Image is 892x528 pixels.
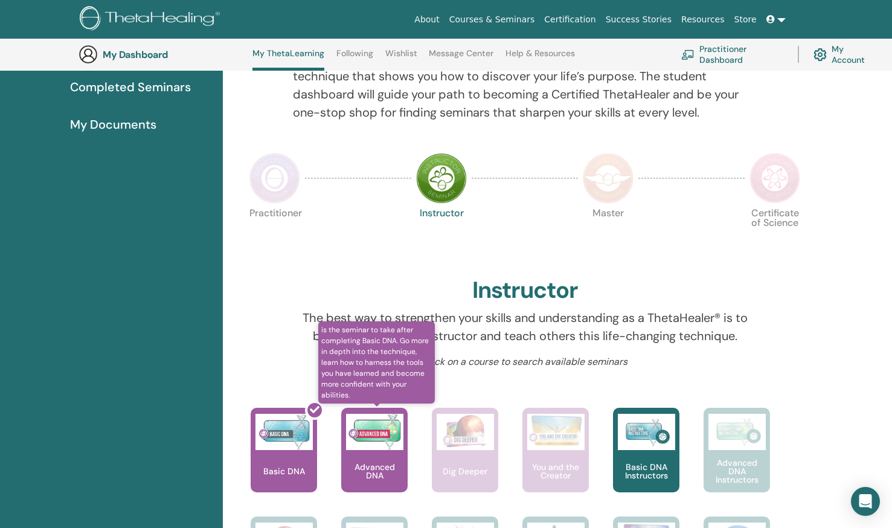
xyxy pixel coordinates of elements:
a: Courses & Seminars [444,8,540,31]
img: chalkboard-teacher.svg [681,50,695,59]
p: Dig Deeper [438,467,492,475]
img: Master [583,153,634,204]
a: Resources [676,8,730,31]
a: Basic DNA Basic DNA [251,408,317,517]
p: Advanced DNA [341,463,408,480]
a: Help & Resources [505,48,575,68]
img: logo.png [80,6,224,33]
p: Your journey starts here; welcome to ThetaLearning HQ. Learn the world-renowned technique that sh... [293,49,757,121]
img: Basic DNA Instructors [618,414,675,450]
img: Instructor [416,153,467,204]
span: is the seminar to take after completing Basic DNA. Go more in depth into the technique, learn how... [318,321,435,404]
p: Master [583,208,634,259]
img: Basic DNA [255,414,313,450]
a: My Account [813,41,874,68]
a: Message Center [429,48,493,68]
a: Store [730,8,762,31]
a: Dig Deeper Dig Deeper [432,408,498,517]
img: Advanced DNA Instructors [708,414,766,450]
span: Completed Seminars [70,78,191,96]
a: Certification [539,8,600,31]
p: Click on a course to search available seminars [293,355,757,369]
div: Open Intercom Messenger [851,487,880,516]
a: My ThetaLearning [252,48,324,71]
p: Practitioner [249,208,300,259]
span: My Documents [70,115,156,134]
a: Advanced DNA Instructors Advanced DNA Instructors [704,408,770,517]
a: You and the Creator You and the Creator [522,408,589,517]
a: About [409,8,444,31]
h2: Instructor [472,277,578,304]
img: cog.svg [813,45,827,64]
a: is the seminar to take after completing Basic DNA. Go more in depth into the technique, learn how... [341,408,408,517]
p: Certificate of Science [749,208,800,259]
img: Dig Deeper [437,414,494,450]
p: You and the Creator [522,463,589,480]
img: Certificate of Science [749,153,800,204]
a: Following [336,48,373,68]
h3: My Dashboard [103,49,223,60]
a: Wishlist [385,48,417,68]
img: generic-user-icon.jpg [79,45,98,64]
a: Basic DNA Instructors Basic DNA Instructors [613,408,679,517]
p: The best way to strengthen your skills and understanding as a ThetaHealer® is to become a Certifi... [293,309,757,345]
a: Practitioner Dashboard [681,41,783,68]
p: Instructor [416,208,467,259]
img: You and the Creator [527,414,585,447]
p: Advanced DNA Instructors [704,459,770,484]
a: Success Stories [601,8,676,31]
img: Advanced DNA [346,414,403,450]
p: Basic DNA Instructors [613,463,679,480]
img: Practitioner [249,153,300,204]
